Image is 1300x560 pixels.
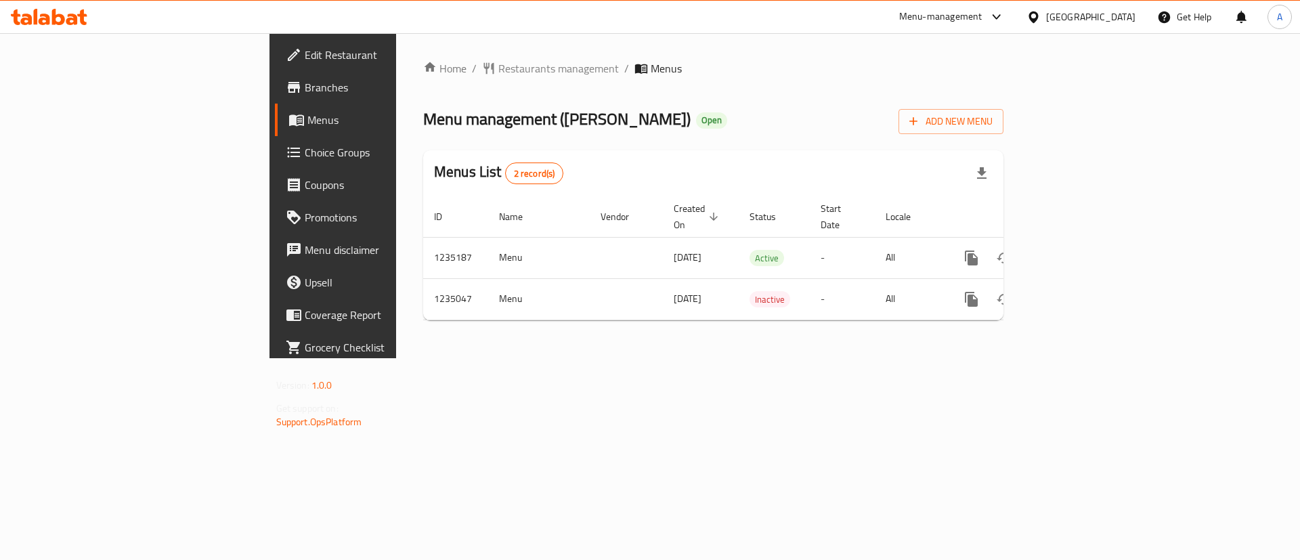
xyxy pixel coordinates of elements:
[305,177,476,193] span: Coupons
[1046,9,1135,24] div: [GEOGRAPHIC_DATA]
[276,413,362,431] a: Support.OpsPlatform
[750,250,784,266] div: Active
[750,292,790,307] span: Inactive
[305,144,476,160] span: Choice Groups
[275,266,487,299] a: Upsell
[275,104,487,136] a: Menus
[305,47,476,63] span: Edit Restaurant
[276,400,339,417] span: Get support on:
[955,283,988,316] button: more
[275,299,487,331] a: Coverage Report
[423,196,1096,320] table: enhanced table
[499,209,540,225] span: Name
[601,209,647,225] span: Vendor
[311,376,332,394] span: 1.0.0
[875,278,945,320] td: All
[966,157,998,190] div: Export file
[275,234,487,266] a: Menu disclaimer
[1277,9,1282,24] span: A
[506,167,563,180] span: 2 record(s)
[899,9,982,25] div: Menu-management
[275,71,487,104] a: Branches
[696,112,727,129] div: Open
[305,339,476,356] span: Grocery Checklist
[423,104,691,134] span: Menu management ( [PERSON_NAME] )
[624,60,629,77] li: /
[275,331,487,364] a: Grocery Checklist
[750,209,794,225] span: Status
[434,209,460,225] span: ID
[750,251,784,266] span: Active
[988,242,1020,274] button: Change Status
[275,201,487,234] a: Promotions
[275,169,487,201] a: Coupons
[810,237,875,278] td: -
[305,274,476,290] span: Upsell
[674,249,701,266] span: [DATE]
[909,113,993,130] span: Add New Menu
[810,278,875,320] td: -
[275,136,487,169] a: Choice Groups
[305,79,476,95] span: Branches
[305,209,476,225] span: Promotions
[945,196,1096,238] th: Actions
[875,237,945,278] td: All
[307,112,476,128] span: Menus
[305,242,476,258] span: Menu disclaimer
[275,39,487,71] a: Edit Restaurant
[674,200,722,233] span: Created On
[482,60,619,77] a: Restaurants management
[423,60,1003,77] nav: breadcrumb
[988,283,1020,316] button: Change Status
[488,237,590,278] td: Menu
[898,109,1003,134] button: Add New Menu
[674,290,701,307] span: [DATE]
[886,209,928,225] span: Locale
[498,60,619,77] span: Restaurants management
[955,242,988,274] button: more
[821,200,859,233] span: Start Date
[434,162,563,184] h2: Menus List
[696,114,727,126] span: Open
[305,307,476,323] span: Coverage Report
[276,376,309,394] span: Version:
[488,278,590,320] td: Menu
[750,291,790,307] div: Inactive
[651,60,682,77] span: Menus
[505,163,564,184] div: Total records count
